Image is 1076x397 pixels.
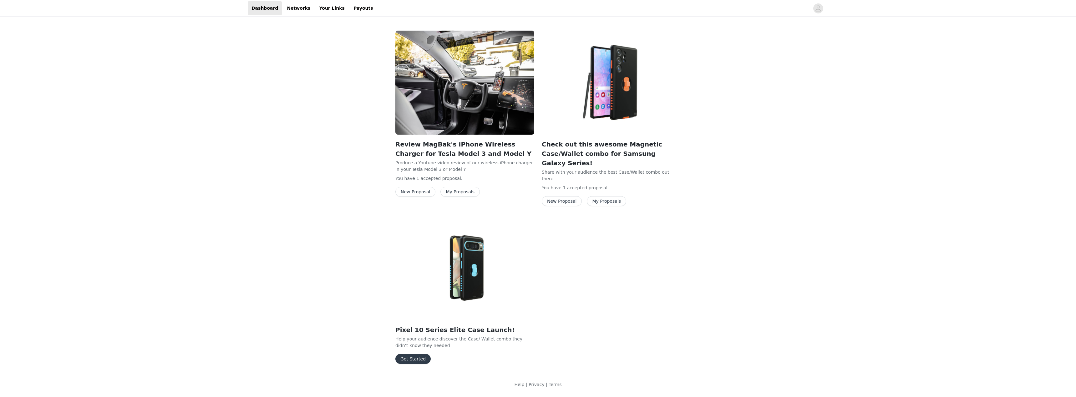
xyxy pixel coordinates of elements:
span: | [546,382,547,387]
a: Privacy [529,382,545,387]
p: Produce a Youtube video review of our wireless iPhone charger in your Tesla Model 3 or Model Y [395,160,534,173]
button: Get Started [395,354,431,364]
a: Help [514,382,524,387]
h2: Check out this awesome Magnetic Case/Wallet combo for Samsung Galaxy Series! [542,140,681,168]
button: New Proposal [395,187,435,197]
p: You have 1 accepted proposal . [542,185,681,191]
h2: Review MagBak's iPhone Wireless Charger for Tesla Model 3 and Model Y [395,140,534,158]
a: Networks [283,1,314,15]
p: Share with your audience the best Case/Wallet combo out there. [542,169,681,182]
button: New Proposal [542,196,582,206]
a: Payouts [350,1,377,15]
p: Help your audience discover the Case/ Wallet combo they didn’t know they needed [395,336,534,349]
span: | [526,382,527,387]
img: MagBak [395,31,534,135]
button: My Proposals [440,187,480,197]
a: Terms [549,382,561,387]
img: MagBak [395,216,534,320]
p: You have 1 accepted proposal . [395,175,534,182]
h2: Pixel 10 Series Elite Case Launch! [395,325,534,335]
a: Your Links [315,1,348,15]
a: Dashboard [248,1,282,15]
img: MagBak [542,31,681,135]
div: avatar [815,3,821,13]
button: My Proposals [587,196,626,206]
